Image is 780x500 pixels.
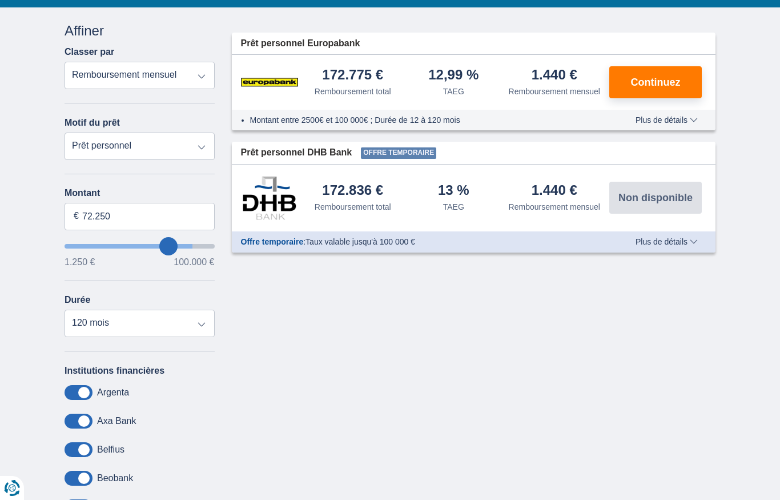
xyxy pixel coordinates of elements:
img: pret personnel DHB Bank [241,176,298,219]
label: Axa Bank [97,416,136,426]
span: € [74,210,79,223]
button: Plus de détails [627,237,706,246]
label: Classer par [65,47,114,57]
div: 1.440 € [532,68,577,83]
div: 13 % [438,183,469,199]
label: Montant [65,188,215,198]
div: 172.836 € [322,183,383,199]
input: wantToBorrow [65,244,215,249]
div: TAEG [443,86,464,97]
div: 1.440 € [532,183,577,199]
button: Plus de détails [627,115,706,125]
div: Remboursement total [315,86,391,97]
label: Belfius [97,445,124,455]
label: Durée [65,295,90,305]
label: Argenta [97,387,129,398]
span: Prêt personnel Europabank [241,37,360,50]
span: Plus de détails [636,238,698,246]
div: Affiner [65,21,215,41]
span: Prêt personnel DHB Bank [241,146,352,159]
span: Offre temporaire [241,237,304,246]
div: : [232,236,612,247]
span: Continuez [631,77,681,87]
div: Remboursement mensuel [509,201,600,213]
img: pret personnel Europabank [241,68,298,97]
span: Plus de détails [636,116,698,124]
label: Motif du prêt [65,118,120,128]
div: Remboursement mensuel [509,86,600,97]
span: 100.000 € [174,258,214,267]
div: Remboursement total [315,201,391,213]
span: Offre temporaire [361,147,436,159]
span: 1.250 € [65,258,95,267]
span: Non disponible [618,193,693,203]
label: Beobank [97,473,133,483]
div: 12,99 % [428,68,479,83]
button: Continuez [609,66,702,98]
li: Montant entre 2500€ et 100 000€ ; Durée de 12 à 120 mois [250,114,602,126]
div: 172.775 € [322,68,383,83]
span: Taux valable jusqu'à 100 000 € [305,237,415,246]
button: Non disponible [609,182,702,214]
label: Institutions financières [65,366,164,376]
div: TAEG [443,201,464,213]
